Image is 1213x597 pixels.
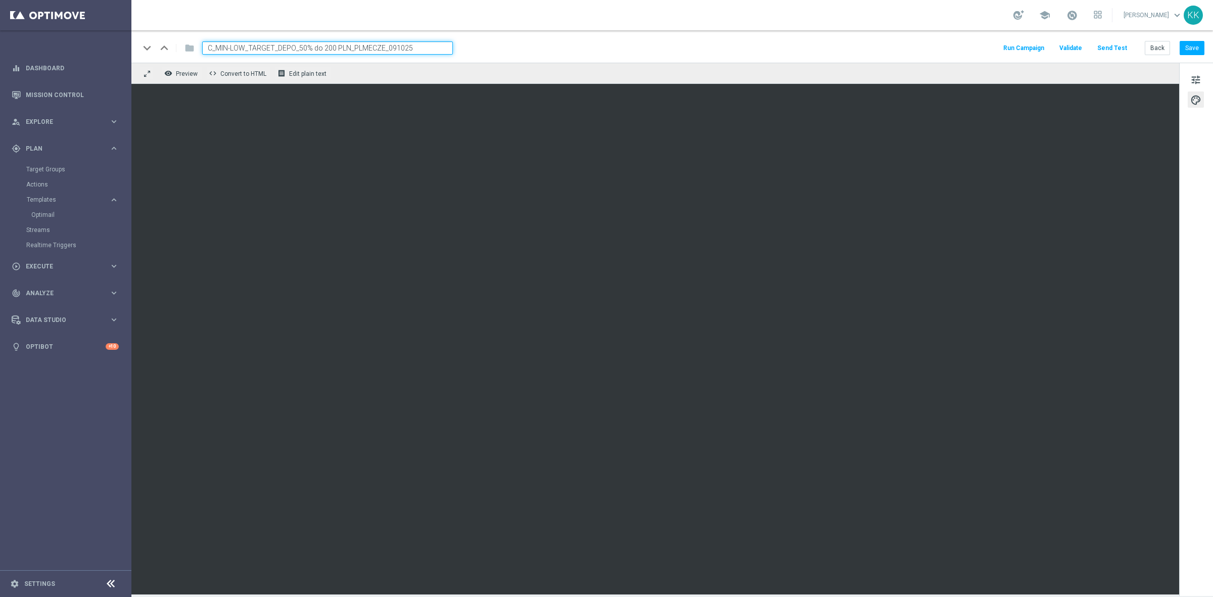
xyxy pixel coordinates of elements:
[11,343,119,351] button: lightbulb Optibot +10
[26,192,130,222] div: Templates
[202,41,453,55] input: Enter a unique template name
[12,55,119,81] div: Dashboard
[277,69,286,77] i: receipt
[1172,10,1183,21] span: keyboard_arrow_down
[11,289,119,297] button: track_changes Analyze keyboard_arrow_right
[26,196,119,204] button: Templates keyboard_arrow_right
[12,333,119,360] div: Optibot
[26,238,130,253] div: Realtime Triggers
[31,207,130,222] div: Optimail
[1002,41,1046,55] button: Run Campaign
[12,144,21,153] i: gps_fixed
[11,64,119,72] button: equalizer Dashboard
[26,333,106,360] a: Optibot
[26,290,109,296] span: Analyze
[1190,94,1201,107] span: palette
[26,146,109,152] span: Plan
[1096,41,1129,55] button: Send Test
[26,180,105,189] a: Actions
[12,64,21,73] i: equalizer
[31,211,105,219] a: Optimail
[1059,44,1082,52] span: Validate
[26,177,130,192] div: Actions
[26,317,109,323] span: Data Studio
[11,262,119,270] button: play_circle_outline Execute keyboard_arrow_right
[289,70,326,77] span: Edit plain text
[12,342,21,351] i: lightbulb
[12,289,109,298] div: Analyze
[26,241,105,249] a: Realtime Triggers
[12,81,119,108] div: Mission Control
[12,262,109,271] div: Execute
[26,165,105,173] a: Target Groups
[106,343,119,350] div: +10
[12,117,109,126] div: Explore
[1123,8,1184,23] a: [PERSON_NAME]keyboard_arrow_down
[1190,73,1201,86] span: tune
[1058,41,1084,55] button: Validate
[24,581,55,587] a: Settings
[109,288,119,298] i: keyboard_arrow_right
[164,69,172,77] i: remove_red_eye
[220,70,266,77] span: Convert to HTML
[12,117,21,126] i: person_search
[1184,6,1203,25] div: KK
[10,579,19,588] i: settings
[11,145,119,153] button: gps_fixed Plan keyboard_arrow_right
[11,118,119,126] button: person_search Explore keyboard_arrow_right
[12,315,109,325] div: Data Studio
[27,197,99,203] span: Templates
[109,195,119,205] i: keyboard_arrow_right
[109,315,119,325] i: keyboard_arrow_right
[1180,41,1204,55] button: Save
[12,262,21,271] i: play_circle_outline
[209,69,217,77] span: code
[27,197,109,203] div: Templates
[206,67,271,80] button: code Convert to HTML
[12,289,21,298] i: track_changes
[1039,10,1050,21] span: school
[26,226,105,234] a: Streams
[109,261,119,271] i: keyboard_arrow_right
[26,263,109,269] span: Execute
[162,67,202,80] button: remove_red_eye Preview
[12,144,109,153] div: Plan
[11,316,119,324] button: Data Studio keyboard_arrow_right
[11,91,119,99] button: Mission Control
[1145,41,1170,55] button: Back
[176,70,198,77] span: Preview
[275,67,331,80] button: receipt Edit plain text
[26,119,109,125] span: Explore
[26,222,130,238] div: Streams
[26,81,119,108] a: Mission Control
[1188,91,1204,108] button: palette
[26,162,130,177] div: Target Groups
[26,55,119,81] a: Dashboard
[109,144,119,153] i: keyboard_arrow_right
[109,117,119,126] i: keyboard_arrow_right
[1188,71,1204,87] button: tune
